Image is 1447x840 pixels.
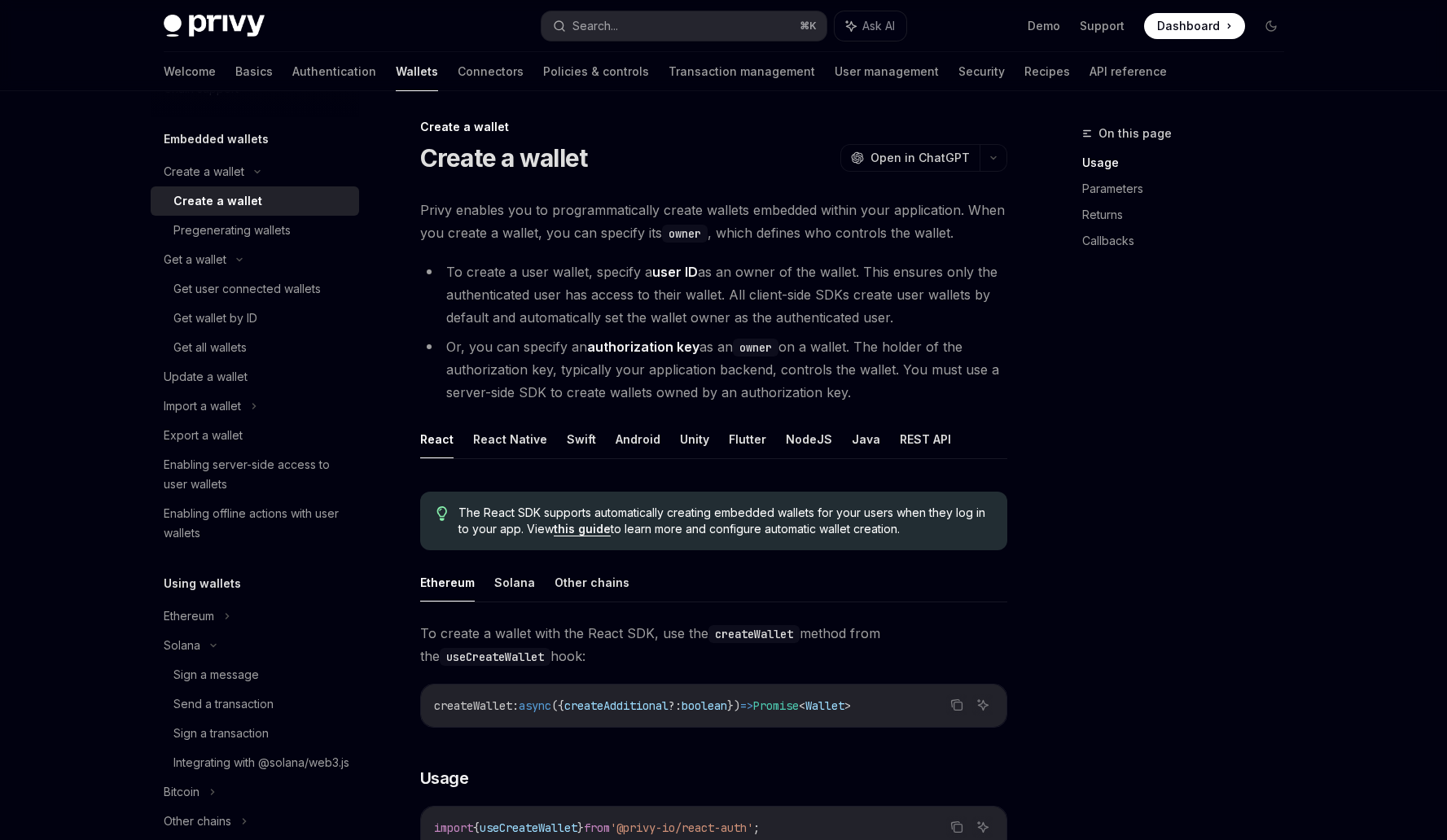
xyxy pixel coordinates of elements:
div: Sign a transaction [173,724,269,743]
span: from [584,820,610,835]
img: dark logo [164,15,265,37]
div: Pregenerating wallets [173,221,291,240]
h1: Create a wallet [420,143,588,173]
code: createWallet [708,625,800,643]
span: { [473,820,480,835]
span: import [434,820,473,835]
svg: Tip [436,506,448,521]
span: > [844,698,851,713]
div: Enabling offline actions with user wallets [164,504,349,543]
span: createAdditional [564,698,669,713]
span: useCreateWallet [480,820,577,835]
span: ?: [669,698,682,713]
a: Parameters [1082,176,1297,202]
a: Sign a transaction [151,719,359,748]
code: useCreateWallet [440,648,550,666]
div: Integrating with @solana/web3.js [173,753,349,772]
button: Ethereum [420,563,475,602]
div: Get wallet by ID [173,308,257,328]
code: owner [733,339,778,357]
a: Usage [1082,150,1297,176]
a: Returns [1082,202,1297,228]
div: Get a wallet [164,250,226,269]
div: Sign a message [173,665,259,685]
button: React Native [473,420,547,458]
button: Copy the contents from the code block [946,694,967,715]
button: Ask AI [972,816,993,838]
span: ; [753,820,760,835]
a: Recipes [1024,52,1070,91]
a: Dashboard [1144,13,1245,39]
div: Enabling server-side access to user wallets [164,455,349,494]
button: Unity [680,420,709,458]
a: Authentication [292,52,376,91]
div: Solana [164,636,200,655]
span: Promise [753,698,799,713]
button: Search...⌘K [542,11,827,41]
a: Wallets [396,52,438,91]
a: Policies & controls [543,52,649,91]
button: Ask AI [835,11,906,41]
div: Bitcoin [164,782,200,802]
div: Export a wallet [164,426,243,445]
a: Send a transaction [151,689,359,719]
div: Update a wallet [164,367,248,387]
a: Pregenerating wallets [151,216,359,245]
a: Get all wallets [151,333,359,362]
span: The React SDK supports automatically creating embedded wallets for your users when they log in to... [458,505,990,537]
button: Solana [494,563,535,602]
h5: Embedded wallets [164,129,269,149]
a: Demo [1028,18,1060,34]
div: Get all wallets [173,338,247,357]
a: Export a wallet [151,421,359,450]
a: Enabling offline actions with user wallets [151,499,359,548]
code: owner [662,225,708,243]
button: Other chains [555,563,629,602]
a: User management [835,52,939,91]
span: ({ [551,698,564,713]
button: Copy the contents from the code block [946,816,967,838]
button: Ask AI [972,694,993,715]
div: Import a wallet [164,396,241,416]
span: ⌘ K [800,20,817,33]
span: } [577,820,584,835]
button: React [420,420,454,458]
div: Get user connected wallets [173,279,321,299]
li: Or, you can specify an as an on a wallet. The holder of the authorization key, typically your app... [420,335,1007,404]
span: '@privy-io/react-auth' [610,820,753,835]
span: Dashboard [1157,18,1220,34]
a: Callbacks [1082,228,1297,254]
button: Open in ChatGPT [840,144,980,172]
h5: Using wallets [164,574,241,593]
button: Swift [567,420,596,458]
button: Toggle dark mode [1258,13,1284,39]
span: Ask AI [862,18,895,34]
a: Connectors [458,52,524,91]
div: Create a wallet [173,191,262,211]
div: Other chains [164,812,231,831]
a: API reference [1090,52,1167,91]
a: Basics [235,52,273,91]
span: Privy enables you to programmatically create wallets embedded within your application. When you c... [420,199,1007,244]
a: Integrating with @solana/web3.js [151,748,359,777]
span: boolean [682,698,727,713]
div: Ethereum [164,606,214,626]
span: Wallet [805,698,844,713]
div: Search... [572,16,618,36]
div: Create a wallet [164,162,244,182]
li: To create a user wallet, specify a as an owner of the wallet. This ensures only the authenticated... [420,260,1007,329]
span: On this page [1098,124,1172,143]
a: Enabling server-side access to user wallets [151,450,359,499]
a: Sign a message [151,660,359,689]
a: Update a wallet [151,362,359,392]
span: async [519,698,551,713]
a: Create a wallet [151,186,359,216]
span: createWallet [434,698,512,713]
button: Java [852,420,880,458]
span: Usage [420,767,469,790]
div: Send a transaction [173,694,274,714]
span: : [512,698,519,713]
button: Flutter [729,420,766,458]
a: Welcome [164,52,216,91]
button: Android [616,420,660,458]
